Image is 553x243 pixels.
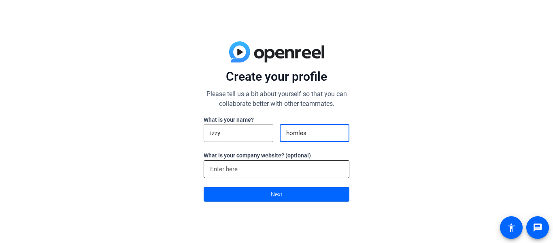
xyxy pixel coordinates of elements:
[204,69,349,84] p: Create your profile
[204,187,349,202] button: Next
[204,152,311,159] label: What is your company website? (optional)
[204,116,254,123] label: What is your name?
[210,164,343,174] input: Enter here
[533,223,542,232] mat-icon: message
[204,89,349,109] p: Please tell us a bit about yourself so that you can collaborate better with other teammates.
[506,223,516,232] mat-icon: accessibility
[229,41,324,62] img: blue-gradient.svg
[286,128,343,138] input: Last Name
[271,187,283,202] span: Next
[210,128,267,138] input: First Name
